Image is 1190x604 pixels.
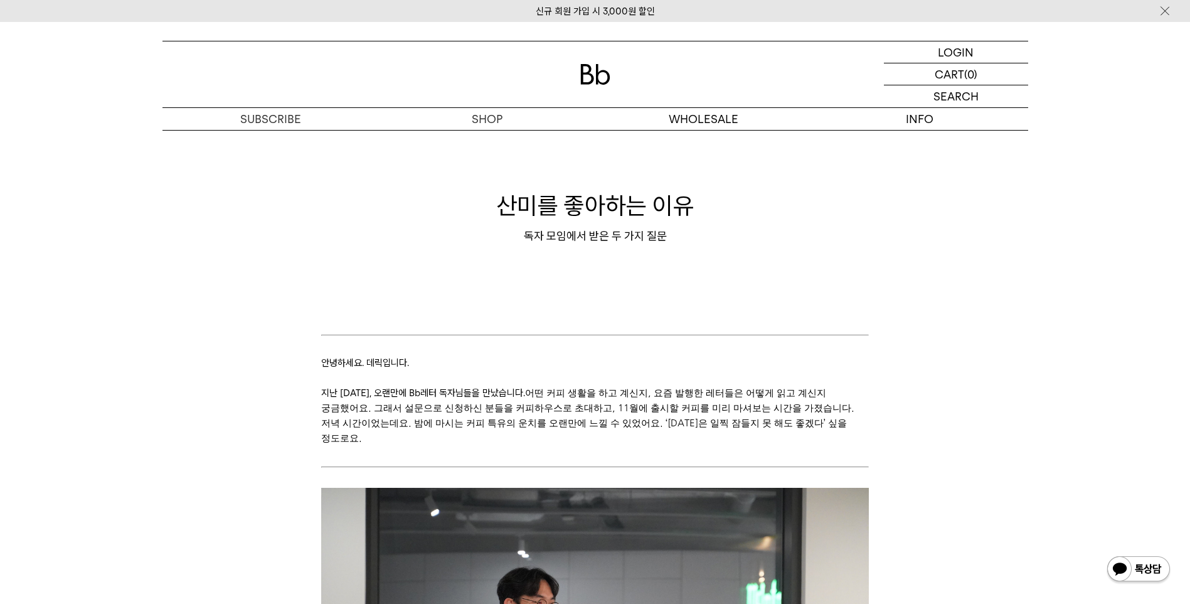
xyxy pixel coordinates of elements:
img: 로고 [580,64,610,85]
p: WHOLESALE [595,108,812,130]
div: 독자 모임에서 받은 두 가지 질문 [162,229,1028,244]
p: SEARCH [933,85,979,107]
a: CART (0) [884,63,1028,85]
a: LOGIN [884,41,1028,63]
p: INFO [812,108,1028,130]
p: (0) [964,63,977,85]
p: LOGIN [938,41,974,63]
a: SHOP [379,108,595,130]
h1: 산미를 좋아하는 이유 [162,189,1028,222]
p: CART [935,63,964,85]
p: 지난 [DATE], 오랜만에 Bb레터 독자님들을 만났습니다. [321,386,869,446]
p: 안녕하세요. 데릭입니다. [321,355,869,370]
a: SUBSCRIBE [162,108,379,130]
span: 어떤 커피 생활을 하고 계신지, 요즘 발행한 레터들은 어떻게 읽고 계신지 궁금했어요. 그래서 설문으로 신청하신 분들을 커피하우스로 초대하고, 11월에 출시할 커피를 미리 마셔... [321,388,854,443]
a: 신규 회원 가입 시 3,000원 할인 [536,6,655,17]
img: 카카오톡 채널 1:1 채팅 버튼 [1106,555,1171,585]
